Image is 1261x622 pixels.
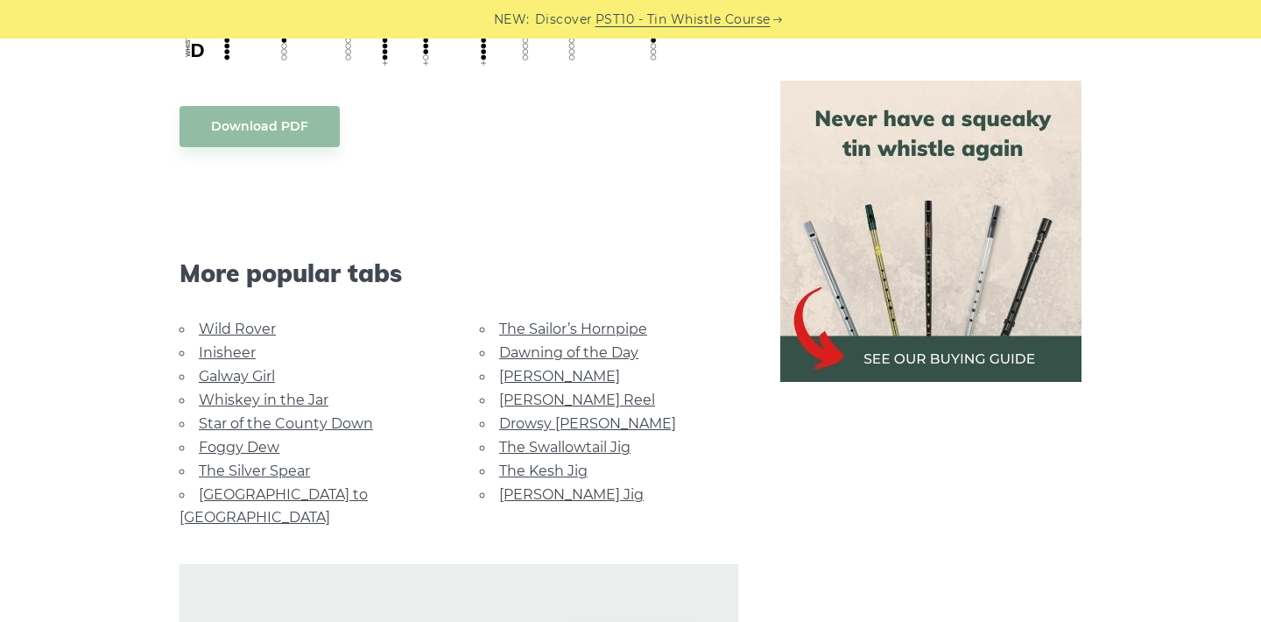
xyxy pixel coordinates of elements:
[499,321,647,337] a: The Sailor’s Hornpipe
[499,486,644,503] a: [PERSON_NAME] Jig
[199,368,275,385] a: Galway Girl
[535,10,593,30] span: Discover
[595,10,771,30] a: PST10 - Tin Whistle Course
[199,321,276,337] a: Wild Rover
[499,439,630,456] a: The Swallowtail Jig
[199,415,373,432] a: Star of the County Down
[199,463,310,479] a: The Silver Spear
[499,415,676,432] a: Drowsy [PERSON_NAME]
[499,344,638,361] a: Dawning of the Day
[499,463,588,479] a: The Kesh Jig
[180,258,738,288] span: More popular tabs
[780,81,1081,382] img: tin whistle buying guide
[199,392,328,408] a: Whiskey in the Jar
[494,10,530,30] span: NEW:
[180,486,368,526] a: [GEOGRAPHIC_DATA] to [GEOGRAPHIC_DATA]
[199,344,256,361] a: Inisheer
[180,106,340,147] a: Download PDF
[499,392,655,408] a: [PERSON_NAME] Reel
[499,368,620,385] a: [PERSON_NAME]
[199,439,279,456] a: Foggy Dew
